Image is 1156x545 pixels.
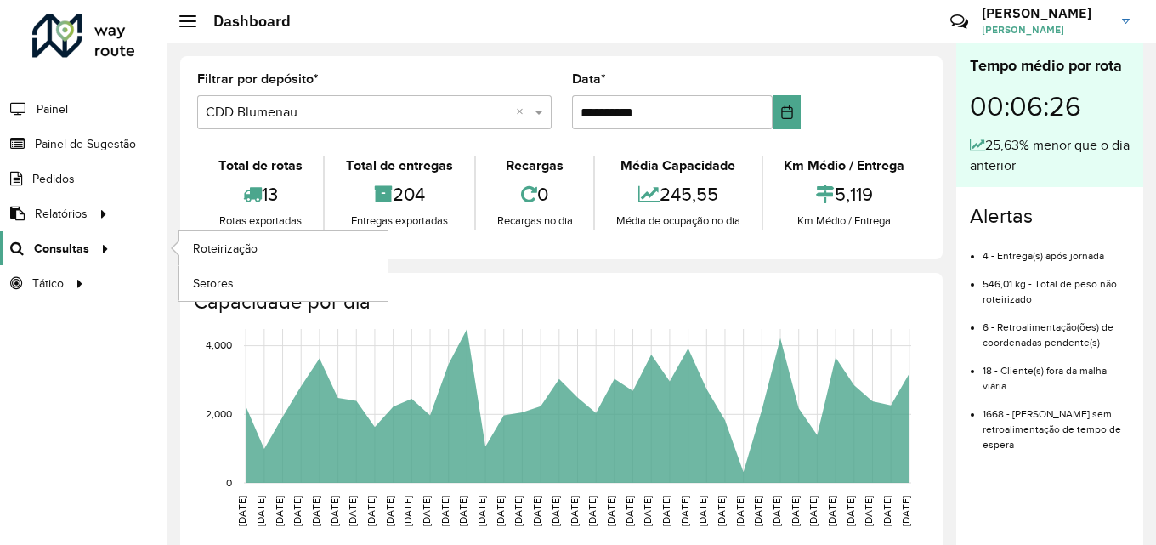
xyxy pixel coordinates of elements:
div: Recargas [480,156,589,176]
span: [PERSON_NAME] [982,22,1109,37]
li: 1668 - [PERSON_NAME] sem retroalimentação de tempo de espera [983,394,1130,452]
text: [DATE] [292,496,303,526]
text: [DATE] [384,496,395,526]
text: [DATE] [863,496,874,526]
a: Setores [179,266,388,300]
text: [DATE] [569,496,580,526]
span: Painel [37,100,68,118]
span: Painel de Sugestão [35,135,136,153]
text: [DATE] [347,496,358,526]
li: 6 - Retroalimentação(ões) de coordenadas pendente(s) [983,307,1130,350]
text: [DATE] [329,496,340,526]
label: Filtrar por depósito [197,69,319,89]
div: Recargas no dia [480,213,589,230]
text: [DATE] [771,496,782,526]
span: Tático [32,275,64,292]
text: [DATE] [605,496,616,526]
text: [DATE] [716,496,727,526]
div: 245,55 [599,176,756,213]
text: [DATE] [660,496,671,526]
div: 25,63% menor que o dia anterior [970,135,1130,176]
text: [DATE] [845,496,856,526]
text: [DATE] [790,496,801,526]
text: [DATE] [624,496,635,526]
div: 00:06:26 [970,77,1130,135]
a: Contato Rápido [941,3,977,40]
span: Setores [193,275,234,292]
text: 0 [226,477,232,488]
text: [DATE] [402,496,413,526]
div: 13 [201,176,319,213]
text: [DATE] [365,496,377,526]
h4: Alertas [970,204,1130,229]
div: Média de ocupação no dia [599,213,756,230]
text: [DATE] [439,496,450,526]
li: 18 - Cliente(s) fora da malha viária [983,350,1130,394]
text: [DATE] [752,496,763,526]
text: [DATE] [421,496,432,526]
span: Consultas [34,240,89,258]
text: [DATE] [826,496,837,526]
li: 546,01 kg - Total de peso não roteirizado [983,264,1130,307]
text: [DATE] [476,496,487,526]
text: [DATE] [457,496,468,526]
text: [DATE] [531,496,542,526]
h4: Capacidade por dia [194,290,926,315]
text: [DATE] [495,496,506,526]
span: Pedidos [32,170,75,188]
text: 2,000 [206,408,232,419]
h3: [PERSON_NAME] [982,5,1109,21]
span: Relatórios [35,205,88,223]
button: Choose Date [773,95,801,129]
div: Entregas exportadas [329,213,469,230]
div: Km Médio / Entrega [768,156,921,176]
label: Data [572,69,606,89]
div: Total de rotas [201,156,319,176]
div: Total de entregas [329,156,469,176]
div: Média Capacidade [599,156,756,176]
text: [DATE] [697,496,708,526]
text: [DATE] [236,496,247,526]
text: [DATE] [900,496,911,526]
text: [DATE] [274,496,285,526]
a: Roteirização [179,231,388,265]
text: [DATE] [881,496,892,526]
text: [DATE] [734,496,745,526]
text: [DATE] [550,496,561,526]
text: [DATE] [255,496,266,526]
div: 0 [480,176,589,213]
text: [DATE] [679,496,690,526]
text: [DATE] [807,496,819,526]
span: Clear all [516,102,530,122]
text: [DATE] [642,496,653,526]
text: [DATE] [310,496,321,526]
div: Km Médio / Entrega [768,213,921,230]
h2: Dashboard [196,12,291,31]
div: 5,119 [768,176,921,213]
text: [DATE] [513,496,524,526]
div: Tempo médio por rota [970,54,1130,77]
li: 4 - Entrega(s) após jornada [983,236,1130,264]
div: 204 [329,176,469,213]
text: 4,000 [206,340,232,351]
div: Rotas exportadas [201,213,319,230]
text: [DATE] [586,496,598,526]
span: Roteirização [193,240,258,258]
